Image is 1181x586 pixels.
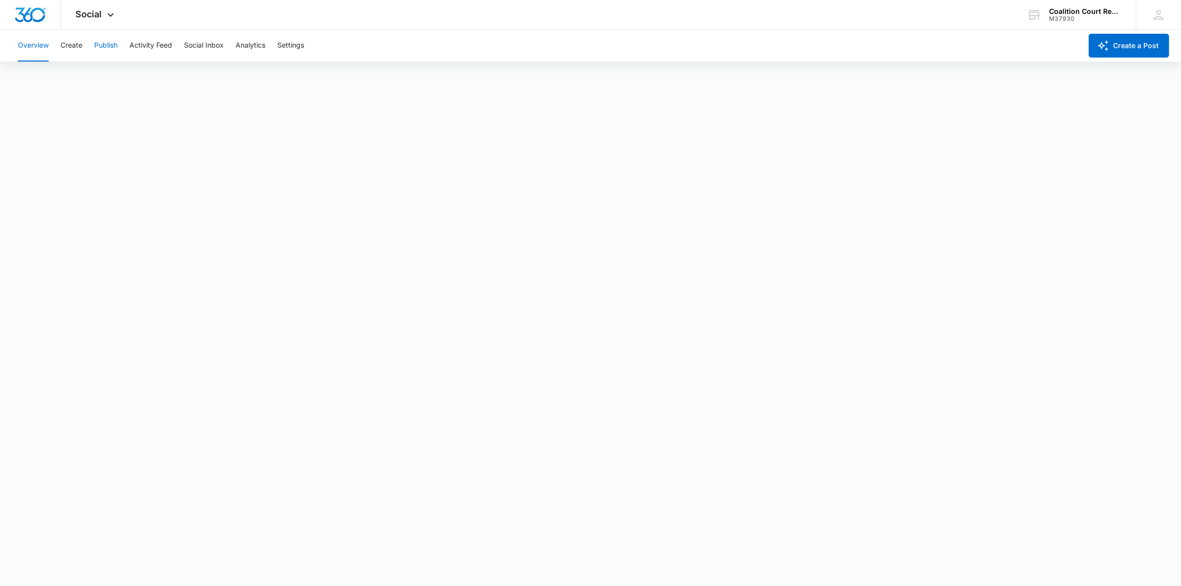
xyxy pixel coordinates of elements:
[1049,15,1121,22] div: account id
[129,30,172,62] button: Activity Feed
[184,30,224,62] button: Social Inbox
[94,30,118,62] button: Publish
[1089,34,1169,58] button: Create a Post
[1049,7,1121,15] div: account name
[277,30,304,62] button: Settings
[18,30,49,62] button: Overview
[236,30,265,62] button: Analytics
[76,9,102,19] span: Social
[61,30,82,62] button: Create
